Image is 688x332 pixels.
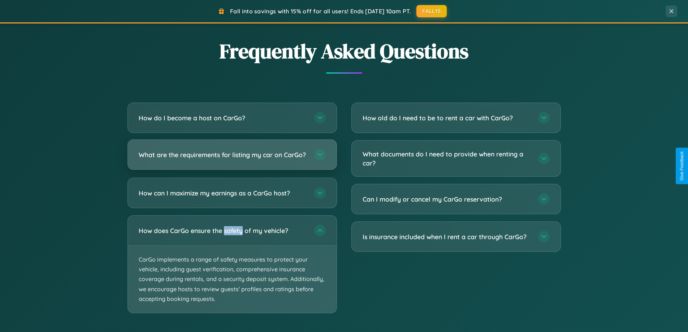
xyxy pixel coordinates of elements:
h3: Is insurance included when I rent a car through CarGo? [363,232,531,241]
p: CarGo implements a range of safety measures to protect your vehicle, including guest verification... [128,246,337,313]
h3: How can I maximize my earnings as a CarGo host? [139,189,307,198]
h3: How do I become a host on CarGo? [139,113,307,122]
div: Give Feedback [679,151,684,181]
h3: What are the requirements for listing my car on CarGo? [139,150,307,159]
h2: Frequently Asked Questions [127,37,561,65]
h3: What documents do I need to provide when renting a car? [363,150,531,167]
h3: How old do I need to be to rent a car with CarGo? [363,113,531,122]
span: Fall into savings with 15% off for all users! Ends [DATE] 10am PT. [230,8,411,15]
h3: Can I modify or cancel my CarGo reservation? [363,195,531,204]
button: FALL15 [416,5,447,17]
h3: How does CarGo ensure the safety of my vehicle? [139,226,307,235]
